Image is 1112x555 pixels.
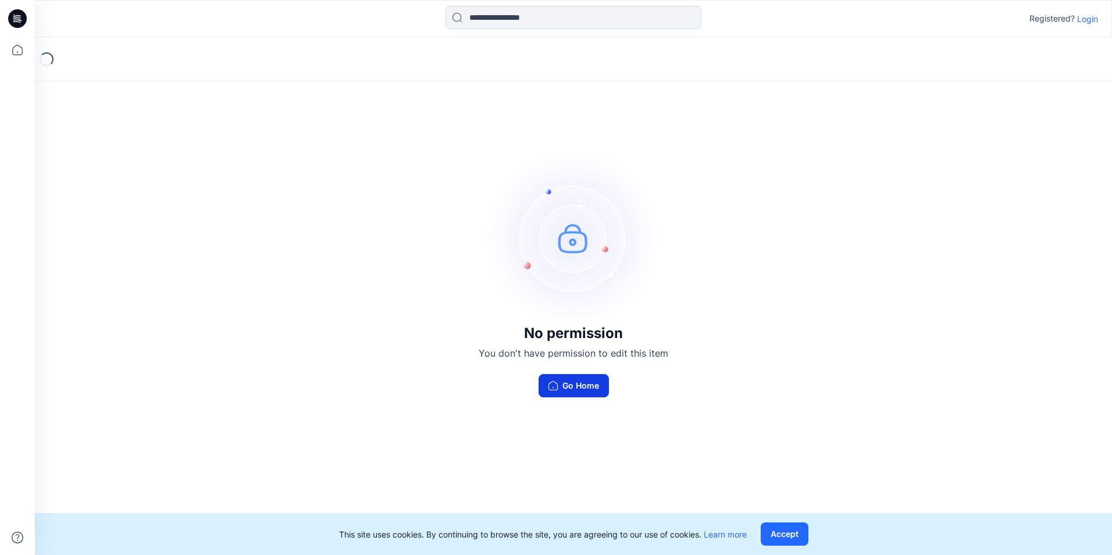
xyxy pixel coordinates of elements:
p: Registered? [1029,12,1075,26]
img: no-perm.svg [486,151,661,325]
button: Accept [761,522,808,546]
button: Go Home [539,374,609,397]
a: Learn more [704,529,747,539]
p: Login [1077,13,1098,25]
p: This site uses cookies. By continuing to browse the site, you are agreeing to our use of cookies. [339,528,747,540]
h3: No permission [479,325,668,341]
p: You don't have permission to edit this item [479,346,668,360]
